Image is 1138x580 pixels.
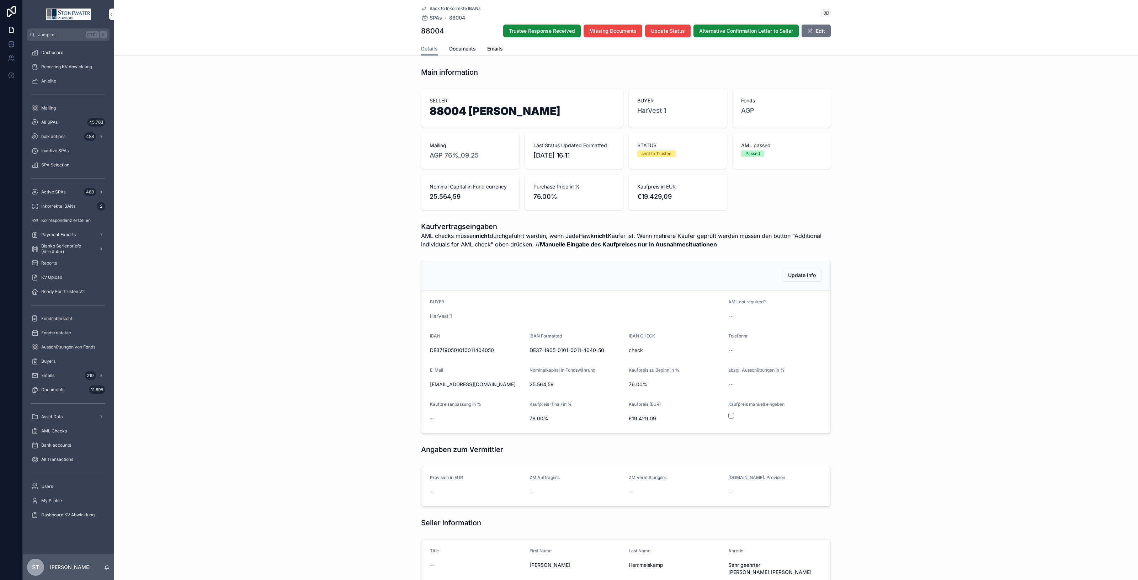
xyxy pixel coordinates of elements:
[430,488,434,495] span: --
[421,445,503,454] h1: Angaben zum Vermittler
[421,6,480,11] a: Back to Inkorrekte IBANs
[27,60,110,73] a: Reporting KV Abwicklung
[27,383,110,396] a: Documents11.698
[637,142,718,149] span: STATUS
[693,25,799,37] button: Alternative Confirmation Letter to Seller
[41,358,55,364] span: Buyers
[27,144,110,157] a: Inactive SPAs
[27,369,110,382] a: Emails210
[27,271,110,284] a: KV Upload
[476,232,490,239] strong: nicht
[533,142,615,149] span: Last Status Updated Formatted
[530,562,623,569] span: [PERSON_NAME]
[27,312,110,325] a: Fondsübersicht
[629,367,679,373] span: Kaufpreis zu Beginn in %
[728,313,733,320] span: --
[27,243,110,255] a: Blanko Serienbriefe (Verkäufer)
[430,14,442,21] span: SPAs
[27,75,110,87] a: Anleihe
[41,316,72,321] span: Fondsübersicht
[741,142,822,149] span: AML passed
[27,285,110,298] a: Ready For Trustee V2
[84,188,96,196] div: 488
[421,232,831,249] span: AML checks müssen durchgeführt werden, wenn JadeHawk Käufer ist. Wenn mehrere Käufer geprüft werd...
[449,14,465,21] span: 88004
[41,484,53,489] span: Users
[421,42,438,56] a: Details
[421,518,481,528] h1: Seller information
[41,232,76,238] span: Payment Exports
[651,27,685,34] span: Update Status
[27,200,110,213] a: Inkorrekte IBANs2
[27,494,110,507] a: My Profile
[430,548,439,553] span: Title
[27,453,110,466] a: All Transactions
[41,203,75,209] span: Inkorrekte IBANs
[27,102,110,115] a: Mailing
[782,269,822,282] button: Update Info
[41,260,57,266] span: Reports
[449,42,476,57] a: Documents
[41,189,65,195] span: Active SPAs
[745,150,760,157] div: Passed
[530,488,534,495] span: --
[430,401,481,407] span: Kaufpreisanpassung in %
[430,347,524,354] span: DE37190501010011404050
[430,150,479,160] a: AGP 76%_09.25
[89,385,105,394] div: 11.698
[27,28,110,41] button: Jump to...CtrlK
[637,97,718,104] span: BUYER
[41,330,71,336] span: Fondskontakte
[430,313,452,320] a: HarVest 1
[584,25,642,37] button: Missing Documents
[41,442,71,448] span: Bank accounts
[421,45,438,52] span: Details
[540,241,717,248] strong: Manuelle Eingabe des Kaufpreises nur in Ausnahmesituationen
[46,9,91,20] img: App logo
[509,27,575,34] span: Trustee Response Received
[27,257,110,270] a: Reports
[87,118,105,127] div: 45.763
[27,130,110,143] a: bulk actions488
[41,512,95,518] span: Dashboard KV Abwicklung
[41,373,54,378] span: Emails
[430,97,615,104] span: SELLER
[629,488,633,495] span: --
[728,333,748,339] span: Telefonnr
[27,186,110,198] a: Active SPAs488
[589,27,637,34] span: Missing Documents
[41,105,56,111] span: Mailing
[637,192,718,202] span: €19.429,09
[728,562,822,576] span: Sehr geehrter [PERSON_NAME] [PERSON_NAME]
[421,14,442,21] a: SPAs
[788,272,816,279] span: Update Info
[530,347,623,354] span: DE37-1905-0101-0011-4040-50
[728,488,733,495] span: --
[594,232,608,239] strong: nicht
[41,218,91,223] span: Korrespondenz erstellen
[84,132,96,141] div: 488
[637,183,718,190] span: Kaufpreis in EUR
[430,475,463,480] span: Provision in EUR
[421,222,831,232] h1: Kaufvertragseingaben
[86,31,99,38] span: Ctrl
[430,192,511,202] span: 25.564,59
[629,415,723,422] span: €19.429,09
[449,45,476,52] span: Documents
[41,162,69,168] span: SPA Selection
[637,106,666,116] span: HarVest 1
[27,326,110,339] a: Fondskontakte
[741,97,822,104] span: Fonds
[41,498,62,504] span: My Profile
[530,475,560,480] span: ZM Auftragsnr.
[629,347,723,354] span: check
[421,26,444,36] h1: 88004
[430,562,434,569] span: --
[629,333,655,339] span: IBAN CHECK
[41,78,56,84] span: Anleihe
[530,381,623,388] span: 25.564,59
[728,475,785,480] span: [DOMAIN_NAME]. Provision
[741,106,754,116] a: AGP
[430,333,440,339] span: IBAN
